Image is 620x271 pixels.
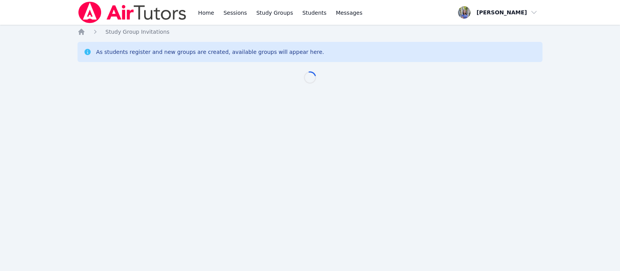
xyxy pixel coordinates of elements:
span: Messages [336,9,363,17]
nav: Breadcrumb [77,28,542,36]
div: As students register and new groups are created, available groups will appear here. [96,48,324,56]
span: Study Group Invitations [105,29,169,35]
a: Study Group Invitations [105,28,169,36]
img: Air Tutors [77,2,187,23]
